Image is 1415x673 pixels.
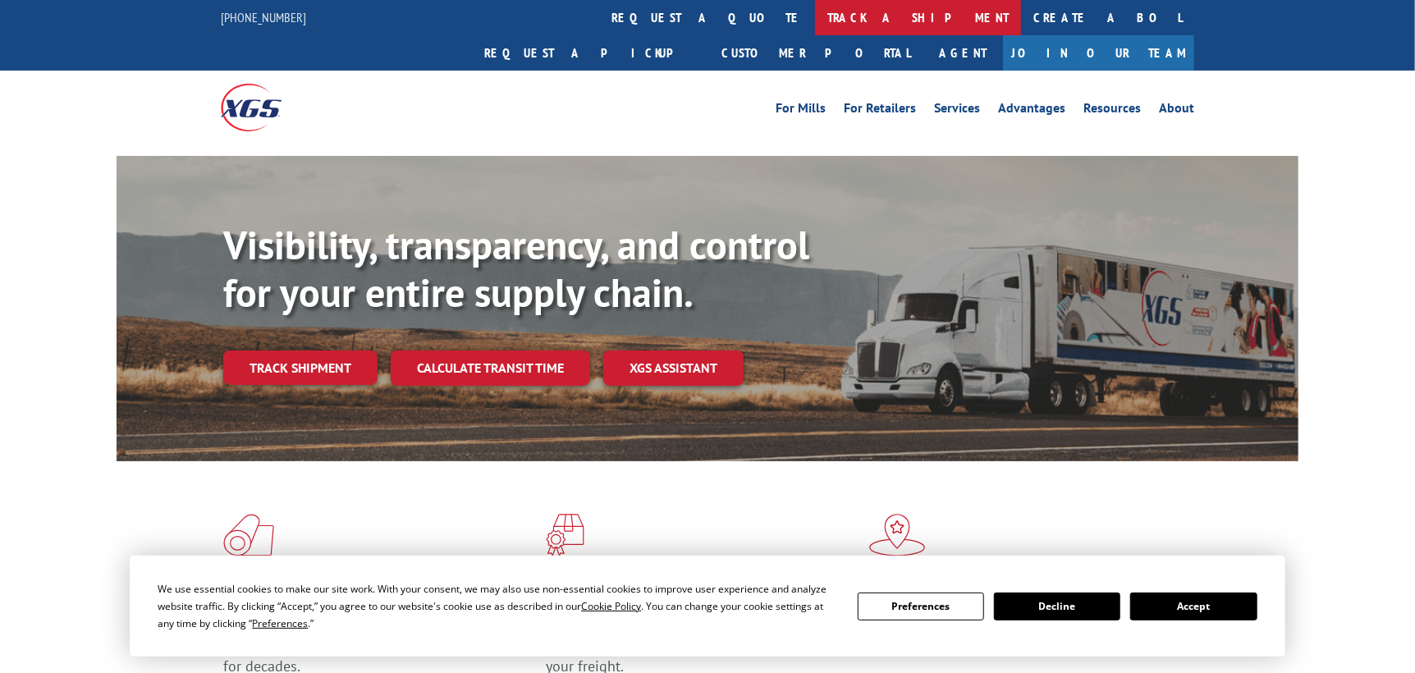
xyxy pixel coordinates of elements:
[252,616,308,630] span: Preferences
[844,102,916,120] a: For Retailers
[130,556,1285,657] div: Cookie Consent Prompt
[858,593,984,620] button: Preferences
[158,580,837,632] div: We use essential cookies to make our site work. With your consent, we may also use non-essential ...
[923,35,1003,71] a: Agent
[221,9,306,25] a: [PHONE_NUMBER]
[1159,102,1194,120] a: About
[1083,102,1141,120] a: Resources
[994,593,1120,620] button: Decline
[546,514,584,556] img: xgs-icon-focused-on-flooring-red
[709,35,923,71] a: Customer Portal
[223,350,378,385] a: Track shipment
[603,350,744,386] a: XGS ASSISTANT
[223,514,274,556] img: xgs-icon-total-supply-chain-intelligence-red
[391,350,590,386] a: Calculate transit time
[776,102,826,120] a: For Mills
[1003,35,1194,71] a: Join Our Team
[223,219,809,318] b: Visibility, transparency, and control for your entire supply chain.
[581,599,641,613] span: Cookie Policy
[934,102,980,120] a: Services
[998,102,1065,120] a: Advantages
[869,514,926,556] img: xgs-icon-flagship-distribution-model-red
[1130,593,1257,620] button: Accept
[472,35,709,71] a: Request a pickup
